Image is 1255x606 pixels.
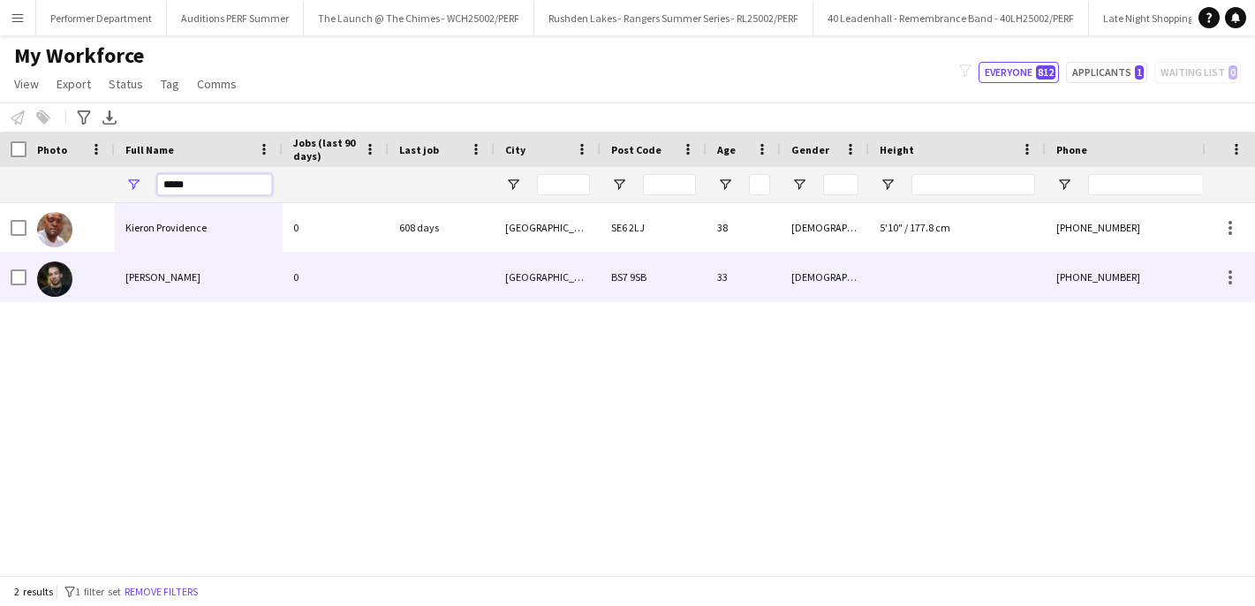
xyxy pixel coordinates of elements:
[601,253,707,301] div: BS7 9SB
[505,177,521,193] button: Open Filter Menu
[99,107,120,128] app-action-btn: Export XLSX
[537,174,590,195] input: City Filter Input
[304,1,534,35] button: The Launch @ The Chimes - WCH25002/PERF
[121,582,201,602] button: Remove filters
[979,62,1059,83] button: Everyone812
[73,107,95,128] app-action-btn: Advanced filters
[717,143,736,156] span: Age
[495,253,601,301] div: [GEOGRAPHIC_DATA]
[49,72,98,95] a: Export
[911,174,1035,195] input: Height Filter Input
[293,136,357,163] span: Jobs (last 90 days)
[389,203,495,252] div: 608 days
[781,203,869,252] div: [DEMOGRAPHIC_DATA]
[1056,177,1072,193] button: Open Filter Menu
[611,177,627,193] button: Open Filter Menu
[643,174,696,195] input: Post Code Filter Input
[813,1,1089,35] button: 40 Leadenhall - Remembrance Band - 40LH25002/PERF
[125,221,207,234] span: Kieron Providence
[37,212,72,247] img: Kieron Providence
[505,143,525,156] span: City
[157,174,272,195] input: Full Name Filter Input
[190,72,244,95] a: Comms
[707,253,781,301] div: 33
[1056,143,1087,156] span: Phone
[869,203,1046,252] div: 5'10" / 177.8 cm
[781,253,869,301] div: [DEMOGRAPHIC_DATA]
[75,585,121,598] span: 1 filter set
[880,143,914,156] span: Height
[534,1,813,35] button: Rushden Lakes - Rangers Summer Series - RL25002/PERF
[154,72,186,95] a: Tag
[717,177,733,193] button: Open Filter Menu
[791,177,807,193] button: Open Filter Menu
[7,72,46,95] a: View
[791,143,829,156] span: Gender
[161,76,179,92] span: Tag
[283,253,389,301] div: 0
[749,174,770,195] input: Age Filter Input
[14,76,39,92] span: View
[14,42,144,69] span: My Workforce
[57,76,91,92] span: Export
[125,270,200,284] span: [PERSON_NAME]
[125,143,174,156] span: Full Name
[707,203,781,252] div: 38
[1066,62,1147,83] button: Applicants1
[37,261,72,297] img: Kieron Edwards
[36,1,167,35] button: Performer Department
[823,174,858,195] input: Gender Filter Input
[167,1,304,35] button: Auditions PERF Summer
[109,76,143,92] span: Status
[611,143,662,156] span: Post Code
[1036,65,1055,80] span: 812
[102,72,150,95] a: Status
[880,177,896,193] button: Open Filter Menu
[125,177,141,193] button: Open Filter Menu
[601,203,707,252] div: SE6 2LJ
[197,76,237,92] span: Comms
[283,203,389,252] div: 0
[495,203,601,252] div: [GEOGRAPHIC_DATA]
[1135,65,1144,80] span: 1
[37,143,67,156] span: Photo
[399,143,439,156] span: Last job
